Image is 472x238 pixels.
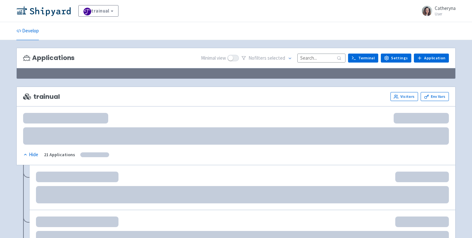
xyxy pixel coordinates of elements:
[421,92,449,101] a: Env Vars
[23,151,38,158] div: Hide
[381,54,411,63] a: Settings
[414,54,449,63] a: Application
[297,54,345,62] input: Search...
[23,93,60,100] span: trainual
[44,151,75,158] div: 21 Applications
[78,5,118,17] a: trainual
[348,54,378,63] a: Terminal
[23,54,74,62] h3: Applications
[16,6,71,16] img: Shipyard logo
[435,5,456,11] span: Catheryna
[390,92,418,101] a: Visitors
[249,55,285,62] span: No filter s
[418,6,456,16] a: Catheryna User
[23,151,39,158] button: Hide
[16,22,39,40] a: Develop
[267,55,285,61] span: selected
[435,12,456,16] small: User
[201,55,226,62] span: Minimal view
